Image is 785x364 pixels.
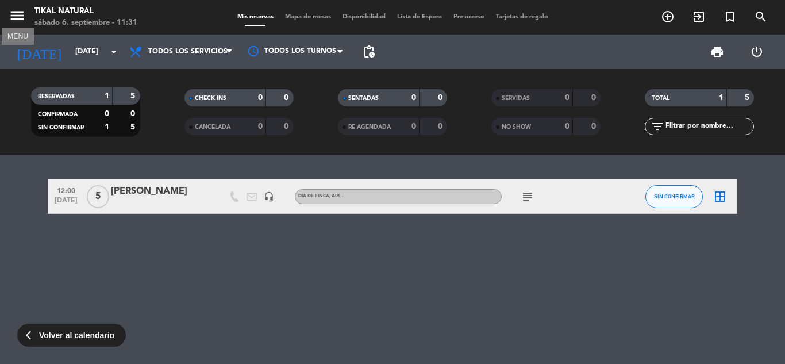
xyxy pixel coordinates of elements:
strong: 5 [745,94,752,102]
i: arrow_drop_down [107,45,121,59]
strong: 0 [284,122,291,131]
span: 12:00 [52,183,80,197]
span: Disponibilidad [337,14,391,20]
span: SENTADAS [348,95,379,101]
i: [DATE] [9,39,70,64]
span: TOTAL [652,95,669,101]
div: [PERSON_NAME] [111,184,209,199]
i: menu [9,7,26,24]
span: Mis reservas [232,14,279,20]
strong: 5 [130,123,137,131]
i: subject [521,190,534,204]
strong: 0 [438,94,445,102]
strong: 0 [565,94,569,102]
span: RE AGENDADA [348,124,391,130]
strong: 0 [411,94,416,102]
strong: 5 [130,92,137,100]
span: , ARS . [329,194,343,198]
span: arrow_back_ios [26,330,36,340]
span: 5 [87,185,109,208]
strong: 0 [258,94,263,102]
strong: 1 [719,94,724,102]
strong: 0 [438,122,445,131]
button: SIN CONFIRMAR [645,185,703,208]
strong: 1 [105,92,109,100]
i: exit_to_app [692,10,706,24]
span: CHECK INS [195,95,226,101]
span: Pre-acceso [448,14,490,20]
span: DIA DE FINCA [298,194,343,198]
input: Filtrar por nombre... [664,120,753,133]
span: NO SHOW [502,124,531,130]
span: RESERVADAS [38,94,75,99]
span: Volver al calendario [39,329,114,342]
span: SIN CONFIRMAR [38,125,84,131]
strong: 0 [130,110,137,118]
i: border_all [713,190,727,204]
span: Todos los servicios [148,48,228,56]
i: search [754,10,768,24]
div: sábado 6. septiembre - 11:31 [34,17,137,29]
span: SIN CONFIRMAR [654,193,695,200]
div: LOG OUT [737,35,776,69]
i: filter_list [651,120,664,133]
strong: 0 [258,122,263,131]
i: turned_in_not [723,10,737,24]
span: Tarjetas de regalo [490,14,554,20]
strong: 0 [591,122,598,131]
strong: 0 [284,94,291,102]
strong: 0 [565,122,569,131]
div: MENU [2,30,34,41]
span: print [710,45,724,59]
span: CANCELADA [195,124,230,130]
span: CONFIRMADA [38,112,78,117]
span: [DATE] [52,197,80,210]
strong: 0 [411,122,416,131]
i: add_circle_outline [661,10,675,24]
strong: 0 [591,94,598,102]
span: pending_actions [362,45,376,59]
button: menu [9,7,26,28]
i: power_settings_new [750,45,764,59]
span: Mapa de mesas [279,14,337,20]
span: SERVIDAS [502,95,530,101]
strong: 0 [105,110,109,118]
div: Tikal Natural [34,6,137,17]
i: headset_mic [264,191,274,202]
span: Lista de Espera [391,14,448,20]
strong: 1 [105,123,109,131]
